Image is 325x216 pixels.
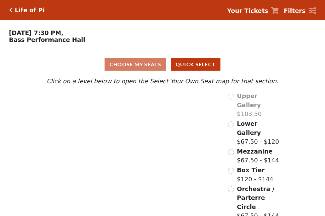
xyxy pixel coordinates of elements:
[237,185,274,210] span: Orchestra / Parterre Circle
[45,77,280,86] p: Click on a level below to open the Select Your Own Seat map for that section.
[237,91,280,119] label: $103.50
[237,119,280,146] label: $67.50 - $120
[237,148,272,155] span: Mezzanine
[227,7,268,14] strong: Your Tickets
[284,6,316,15] a: Filters
[237,92,261,108] span: Upper Gallery
[227,6,279,15] a: Your Tickets
[237,166,273,184] label: $120 - $144
[171,58,220,71] button: Quick Select
[76,95,148,112] path: Upper Gallery - Seats Available: 0
[15,7,45,14] h5: Life of Pi
[9,8,12,12] a: Click here to go back to filters
[237,120,261,136] span: Lower Gallery
[237,166,265,173] span: Box Tier
[116,155,188,198] path: Orchestra / Parterre Circle - Seats Available: 40
[82,109,157,133] path: Lower Gallery - Seats Available: 129
[237,147,279,165] label: $67.50 - $144
[284,7,305,14] strong: Filters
